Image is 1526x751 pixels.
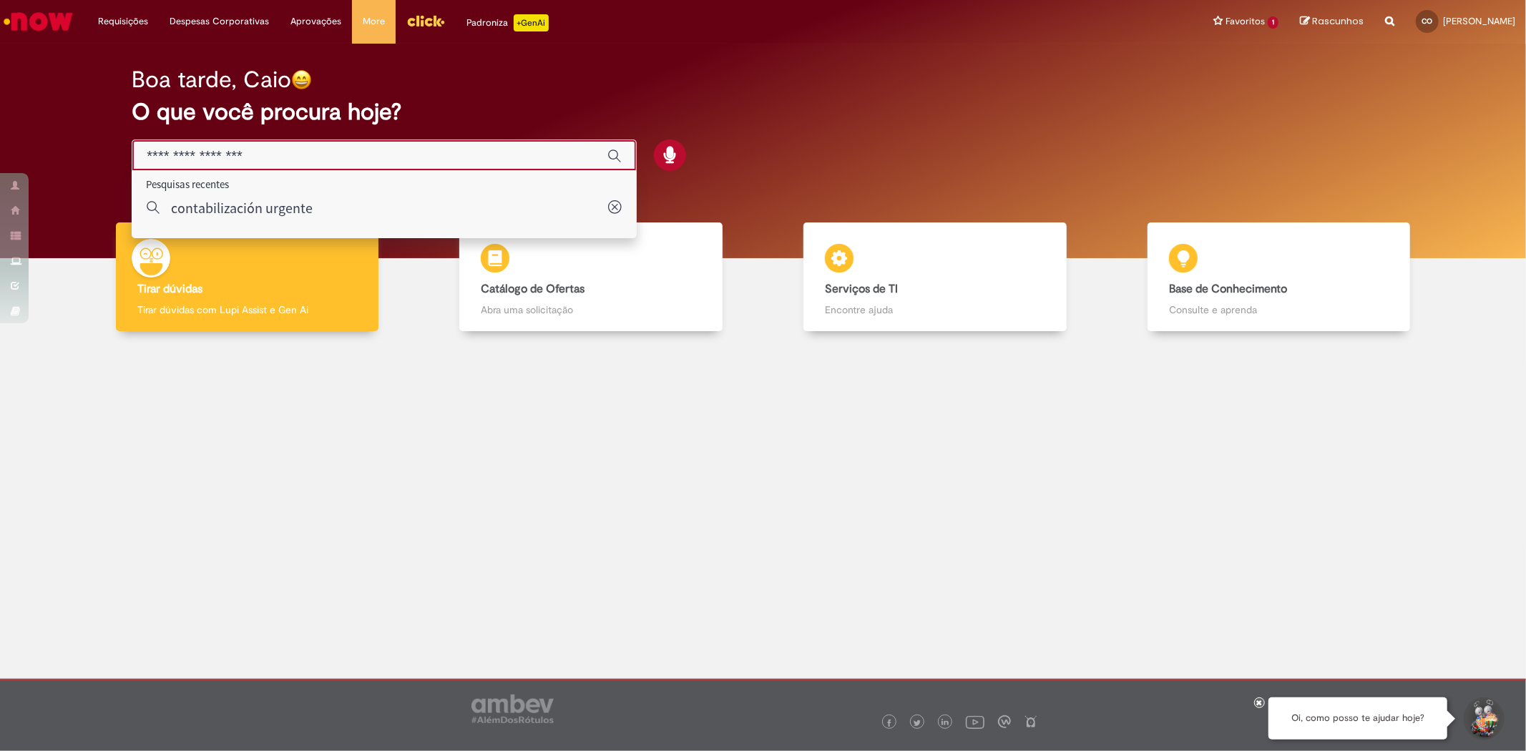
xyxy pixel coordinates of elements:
[941,719,949,727] img: logo_footer_linkedin.png
[825,282,898,296] b: Serviços de TI
[481,282,585,296] b: Catálogo de Ofertas
[1300,15,1364,29] a: Rascunhos
[1107,222,1451,332] a: Base de Conhecimento Consulte e aprenda
[1226,14,1265,29] span: Favoritos
[1312,14,1364,28] span: Rascunhos
[363,14,385,29] span: More
[914,720,921,727] img: logo_footer_twitter.png
[132,67,291,92] h2: Boa tarde, Caio
[1169,282,1287,296] b: Base de Conhecimento
[1422,16,1433,26] span: CO
[998,715,1011,728] img: logo_footer_workplace.png
[137,282,202,296] b: Tirar dúvidas
[419,222,763,332] a: Catálogo de Ofertas Abra uma solicitação
[98,14,148,29] span: Requisições
[1443,15,1515,27] span: [PERSON_NAME]
[466,14,549,31] div: Padroniza
[290,14,341,29] span: Aprovações
[1024,715,1037,728] img: logo_footer_naosei.png
[137,303,358,317] p: Tirar dúvidas com Lupi Assist e Gen Ai
[514,14,549,31] p: +GenAi
[1268,697,1447,740] div: Oi, como posso te ajudar hoje?
[471,694,554,723] img: logo_footer_ambev_rotulo_gray.png
[1268,16,1278,29] span: 1
[406,10,445,31] img: click_logo_yellow_360x200.png
[132,99,1394,124] h2: O que você procura hoje?
[170,14,269,29] span: Despesas Corporativas
[1169,303,1389,317] p: Consulte e aprenda
[966,712,984,731] img: logo_footer_youtube.png
[1,7,75,36] img: ServiceNow
[481,303,701,317] p: Abra uma solicitação
[886,720,893,727] img: logo_footer_facebook.png
[1462,697,1505,740] button: Iniciar Conversa de Suporte
[75,222,419,332] a: Tirar dúvidas Tirar dúvidas com Lupi Assist e Gen Ai
[291,69,312,90] img: happy-face.png
[763,222,1107,332] a: Serviços de TI Encontre ajuda
[825,303,1045,317] p: Encontre ajuda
